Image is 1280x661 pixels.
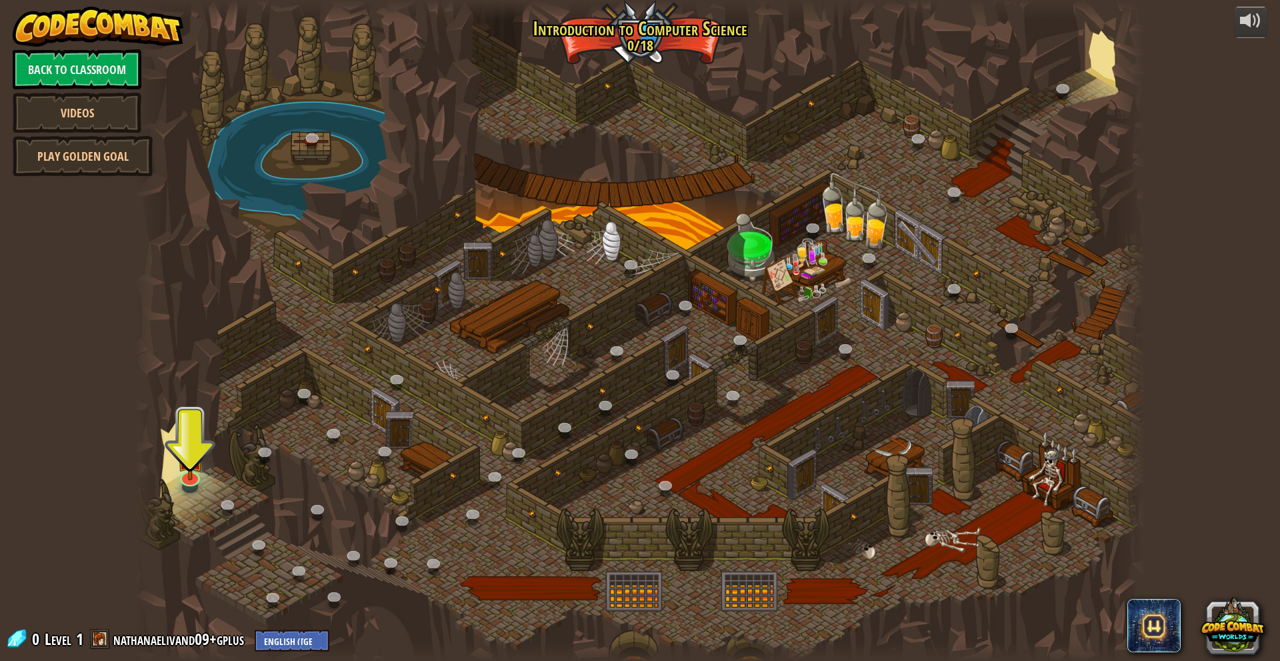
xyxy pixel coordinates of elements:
span: Level [45,628,71,650]
span: 0 [32,628,43,650]
a: nathanaelivand09+gplus [113,628,248,650]
a: Play Golden Goal [13,136,153,176]
button: Adjust volume [1234,7,1267,38]
a: Videos [13,93,141,133]
img: level-banner-unstarted.png [176,434,203,481]
span: 1 [76,628,83,650]
img: CodeCombat - Learn how to code by playing a game [13,7,183,47]
a: Back to Classroom [13,49,141,89]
